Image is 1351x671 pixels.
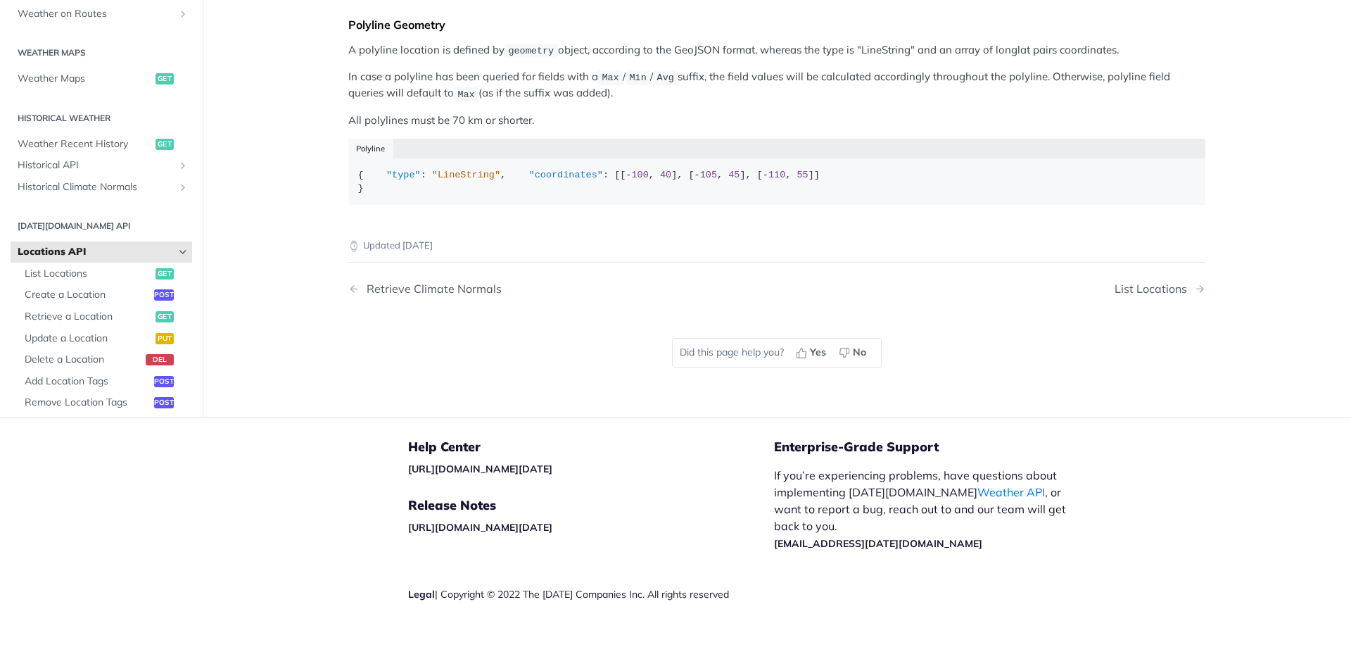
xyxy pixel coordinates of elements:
a: Add Location Tagspost [18,371,192,392]
span: No [853,345,866,360]
button: No [834,342,874,363]
a: Retrieve a Locationget [18,306,192,327]
a: Next Page: List Locations [1115,282,1205,296]
span: 100 [631,170,648,180]
a: Weather API [977,485,1045,499]
a: Create a Locationpost [18,284,192,306]
span: Weather Maps [18,72,152,86]
p: In case a polyline has been queried for fields with a / / suffix, the field values will be calcul... [348,69,1205,102]
span: get [156,268,174,280]
span: 105 [700,170,717,180]
h5: Enterprise-Grade Support [774,439,1103,456]
span: Weather Recent History [18,137,152,151]
span: List Locations [25,267,152,281]
span: Create a Location [25,288,151,302]
span: put [156,333,174,344]
span: Locations API [18,245,174,259]
h5: Release Notes [408,497,774,514]
a: Weather on RoutesShow subpages for Weather on Routes [11,4,192,25]
span: Remove Location Tags [25,396,151,410]
span: Yes [810,345,826,360]
span: geometry [508,46,554,56]
h5: Help Center [408,439,774,456]
a: Weather Recent Historyget [11,134,192,155]
h2: Weather Maps [11,46,192,59]
a: Historical APIShow subpages for Historical API [11,155,192,176]
a: Remove Location Tagspost [18,392,192,413]
p: If you’re experiencing problems, have questions about implementing [DATE][DOMAIN_NAME] , or want ... [774,467,1081,551]
span: 55 [797,170,808,180]
a: Insights APIShow subpages for Insights API [11,415,192,437]
div: Polyline Geometry [348,18,1205,32]
span: Retrieve a Location [25,310,152,324]
span: - [694,170,700,180]
span: get [156,73,174,84]
span: Historical API [18,158,174,173]
div: Retrieve Climate Normals [360,282,502,296]
nav: Pagination Controls [348,268,1205,310]
h2: Historical Weather [11,112,192,125]
a: Update a Locationput [18,328,192,349]
span: Delete a Location [25,353,142,367]
a: [URL][DOMAIN_NAME][DATE] [408,463,552,475]
div: { : , : [[ , ], [ , ], [ , ]] } [358,168,1196,196]
h2: [DATE][DOMAIN_NAME] API [11,220,192,232]
span: - [763,170,768,180]
span: post [154,376,174,387]
a: Previous Page: Retrieve Climate Normals [348,282,716,296]
span: 110 [768,170,785,180]
span: Add Location Tags [25,375,151,389]
a: Legal [408,588,435,601]
div: | Copyright © 2022 The [DATE] Companies Inc. All rights reserved [408,587,774,601]
button: Show subpages for Historical Climate Normals [177,182,189,193]
span: Weather on Routes [18,7,174,21]
a: List Locationsget [18,263,192,284]
span: get [156,139,174,150]
span: Max [457,89,474,99]
div: List Locations [1115,282,1194,296]
a: Delete a Locationdel [18,349,192,370]
span: Avg [657,73,674,83]
p: Updated [DATE] [348,239,1205,253]
span: "LineString" [432,170,500,180]
a: [EMAIL_ADDRESS][DATE][DOMAIN_NAME] [774,537,982,550]
button: Hide subpages for Locations API [177,246,189,258]
span: Min [629,73,646,83]
span: - [626,170,631,180]
p: All polylines must be 70 km or shorter. [348,113,1205,129]
span: 45 [728,170,740,180]
a: Weather Mapsget [11,68,192,89]
a: [URL][DOMAIN_NAME][DATE] [408,521,552,534]
span: 40 [660,170,671,180]
span: post [154,397,174,408]
span: post [154,289,174,301]
span: Max [602,73,619,83]
button: Yes [791,342,834,363]
a: Locations APIHide subpages for Locations API [11,242,192,263]
span: "type" [386,170,421,180]
span: del [146,354,174,365]
span: Historical Climate Normals [18,180,174,194]
button: Show subpages for Historical API [177,160,189,171]
p: A polyline location is defined by object, according to the GeoJSON format, whereas the type is "L... [348,42,1205,58]
div: Did this page help you? [672,338,882,368]
span: Update a Location [25,332,152,346]
a: Historical Climate NormalsShow subpages for Historical Climate Normals [11,177,192,198]
span: get [156,311,174,322]
button: Show subpages for Weather on Routes [177,8,189,20]
span: "coordinates" [529,170,603,180]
